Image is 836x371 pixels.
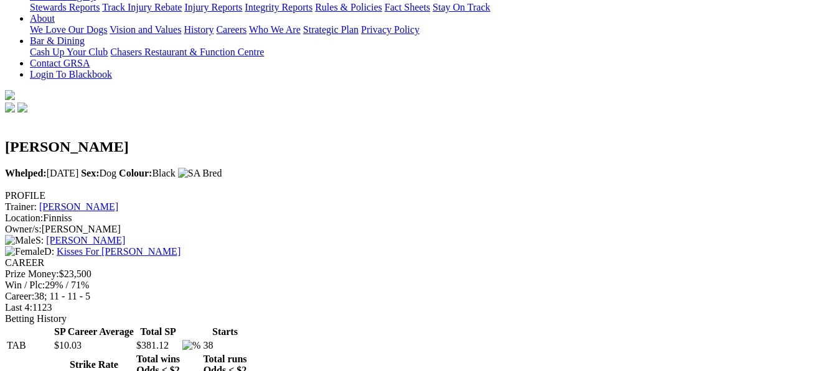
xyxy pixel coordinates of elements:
[5,280,45,290] span: Win / Plc:
[5,246,44,257] img: Female
[315,2,382,12] a: Rules & Policies
[385,2,430,12] a: Fact Sheets
[5,213,831,224] div: Finniss
[119,168,152,178] b: Colour:
[5,235,35,246] img: Male
[5,257,831,268] div: CAREER
[5,291,34,301] span: Career:
[30,2,100,12] a: Stewards Reports
[81,168,116,178] span: Dog
[182,340,200,351] img: %
[5,139,831,155] h2: [PERSON_NAME]
[136,326,181,338] th: Total SP
[54,326,134,338] th: SP Career Average
[30,2,831,13] div: Care & Integrity
[5,268,831,280] div: $23,500
[110,24,181,35] a: Vision and Values
[5,235,44,245] span: S:
[249,24,301,35] a: Who We Are
[17,103,27,112] img: twitter.svg
[5,302,32,313] span: Last 4:
[30,69,112,80] a: Login To Blackbook
[39,201,118,212] a: [PERSON_NAME]
[5,168,47,178] b: Whelped:
[216,24,247,35] a: Careers
[5,90,15,100] img: logo-grsa-white.png
[81,168,99,178] b: Sex:
[361,24,420,35] a: Privacy Policy
[5,291,831,302] div: 38; 11 - 11 - 5
[5,280,831,291] div: 29% / 71%
[245,2,312,12] a: Integrity Reports
[30,47,831,58] div: Bar & Dining
[30,47,108,57] a: Cash Up Your Club
[303,24,359,35] a: Strategic Plan
[30,58,90,68] a: Contact GRSA
[30,24,107,35] a: We Love Our Dogs
[5,224,42,234] span: Owner/s:
[5,268,59,279] span: Prize Money:
[5,302,831,313] div: 1123
[202,326,247,338] th: Starts
[110,47,264,57] a: Chasers Restaurant & Function Centre
[5,103,15,112] img: facebook.svg
[5,246,54,257] span: D:
[30,24,831,35] div: About
[5,313,831,324] div: Betting History
[433,2,490,12] a: Stay On Track
[102,2,182,12] a: Track Injury Rebate
[202,339,247,352] td: 38
[119,168,176,178] span: Black
[184,2,242,12] a: Injury Reports
[5,190,831,201] div: PROFILE
[5,213,43,223] span: Location:
[54,339,134,352] td: $10.03
[57,246,181,257] a: Kisses For [PERSON_NAME]
[30,13,55,24] a: About
[178,168,222,179] img: SA Bred
[136,339,181,352] td: $381.12
[30,35,85,46] a: Bar & Dining
[5,168,78,178] span: [DATE]
[6,339,52,352] td: TAB
[184,24,214,35] a: History
[46,235,125,245] a: [PERSON_NAME]
[5,201,37,212] span: Trainer:
[5,224,831,235] div: [PERSON_NAME]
